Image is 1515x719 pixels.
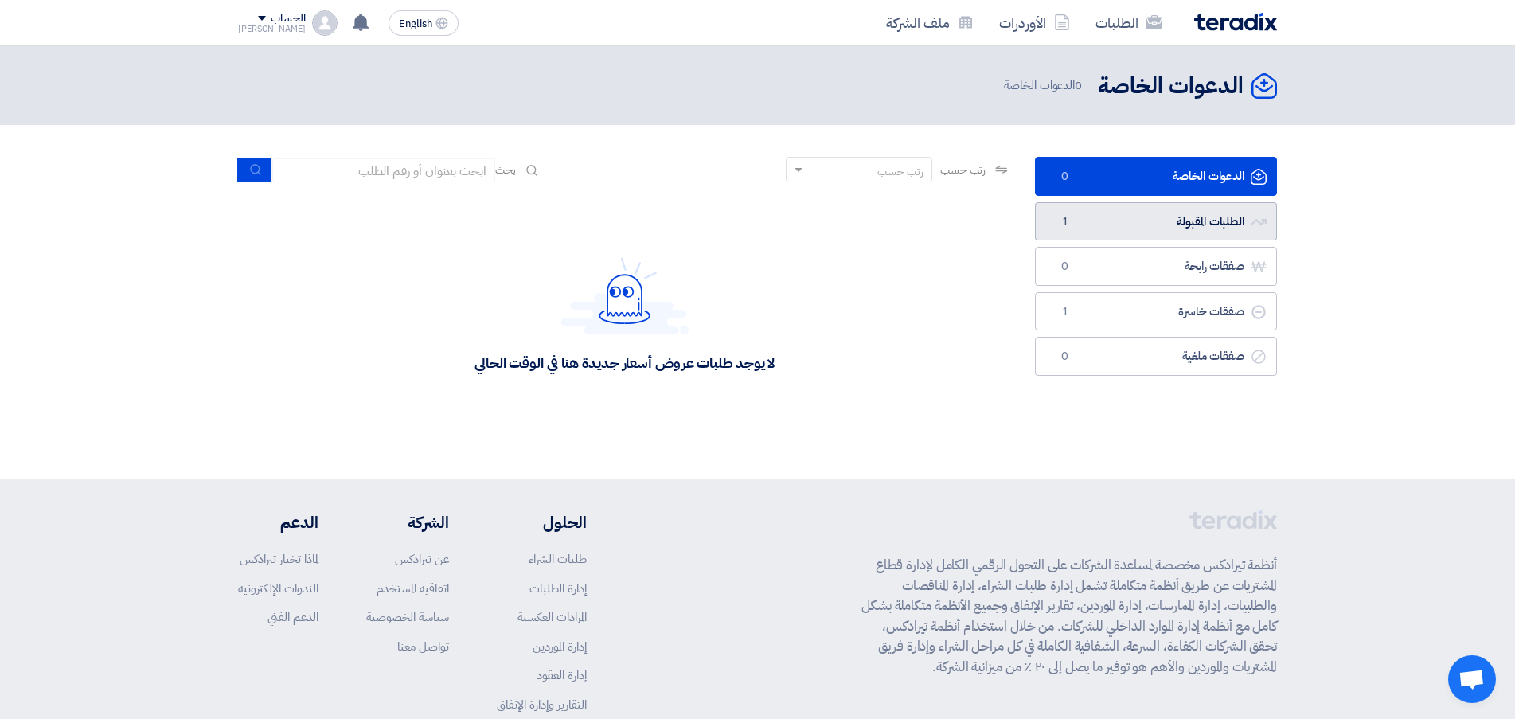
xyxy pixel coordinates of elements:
[861,555,1277,677] p: أنظمة تيرادكس مخصصة لمساعدة الشركات على التحول الرقمي الكامل لإدارة قطاع المشتريات عن طريق أنظمة ...
[1055,349,1074,365] span: 0
[1075,76,1082,94] span: 0
[395,550,449,568] a: عن تيرادكس
[986,4,1083,41] a: الأوردرات
[366,608,449,626] a: سياسة الخصوصية
[1055,169,1074,185] span: 0
[517,608,587,626] a: المزادات العكسية
[474,354,775,372] div: لا يوجد طلبات عروض أسعار جديدة هنا في الوقت الحالي
[1055,214,1074,230] span: 1
[495,162,516,178] span: بحث
[877,163,923,180] div: رتب حسب
[873,4,986,41] a: ملف الشركة
[377,580,449,597] a: اتفاقية المستخدم
[1004,76,1085,95] span: الدعوات الخاصة
[272,158,495,182] input: ابحث بعنوان أو رقم الطلب
[1035,202,1277,241] a: الطلبات المقبولة1
[497,510,587,534] li: الحلول
[533,638,587,655] a: إدارة الموردين
[366,510,449,534] li: الشركة
[399,18,432,29] span: English
[561,257,689,334] img: Hello
[1055,259,1074,275] span: 0
[497,696,587,713] a: التقارير وإدارة الإنفاق
[1194,13,1277,31] img: Teradix logo
[537,666,587,684] a: إدارة العقود
[1035,157,1277,196] a: الدعوات الخاصة0
[238,580,318,597] a: الندوات الإلكترونية
[940,162,986,178] span: رتب حسب
[240,550,318,568] a: لماذا تختار تيرادكس
[529,550,587,568] a: طلبات الشراء
[1448,655,1496,703] div: Open chat
[1035,337,1277,376] a: صفقات ملغية0
[529,580,587,597] a: إدارة الطلبات
[389,10,459,36] button: English
[271,12,305,25] div: الحساب
[1098,71,1244,102] h2: الدعوات الخاصة
[238,25,306,33] div: [PERSON_NAME]
[397,638,449,655] a: تواصل معنا
[267,608,318,626] a: الدعم الفني
[1055,304,1074,320] span: 1
[1083,4,1175,41] a: الطلبات
[238,510,318,534] li: الدعم
[1035,247,1277,286] a: صفقات رابحة0
[1035,292,1277,331] a: صفقات خاسرة1
[312,10,338,36] img: profile_test.png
